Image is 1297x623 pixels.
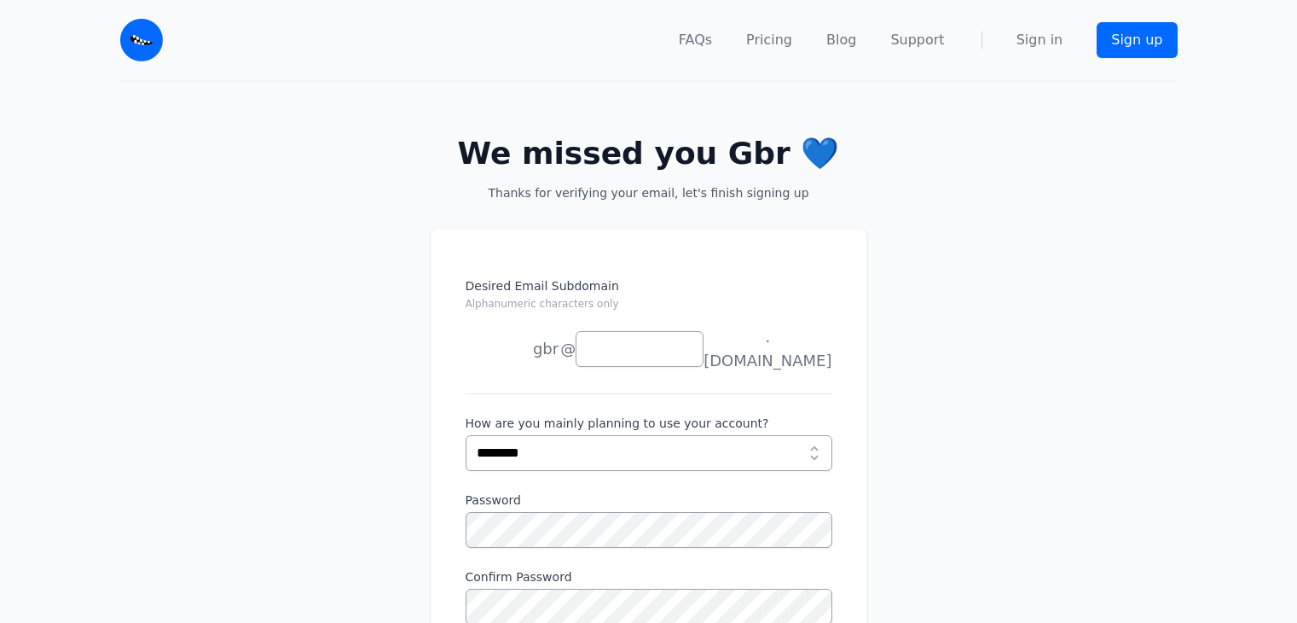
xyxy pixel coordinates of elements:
a: Pricing [746,30,792,50]
small: Alphanumeric characters only [466,298,619,310]
label: Confirm Password [466,568,832,585]
a: FAQs [679,30,712,50]
label: Password [466,492,832,509]
h2: We missed you Gbr 💙 [458,137,840,171]
label: How are you mainly planning to use your account? [466,415,832,432]
img: Email Monster [120,19,163,61]
a: Blog [826,30,856,50]
a: Sign in [1016,30,1063,50]
li: gbr [466,332,559,366]
p: Thanks for verifying your email, let's finish signing up [458,184,840,201]
span: .[DOMAIN_NAME] [704,325,831,373]
span: @ [560,337,576,361]
a: Support [890,30,944,50]
label: Desired Email Subdomain [466,277,832,322]
a: Sign up [1097,22,1177,58]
